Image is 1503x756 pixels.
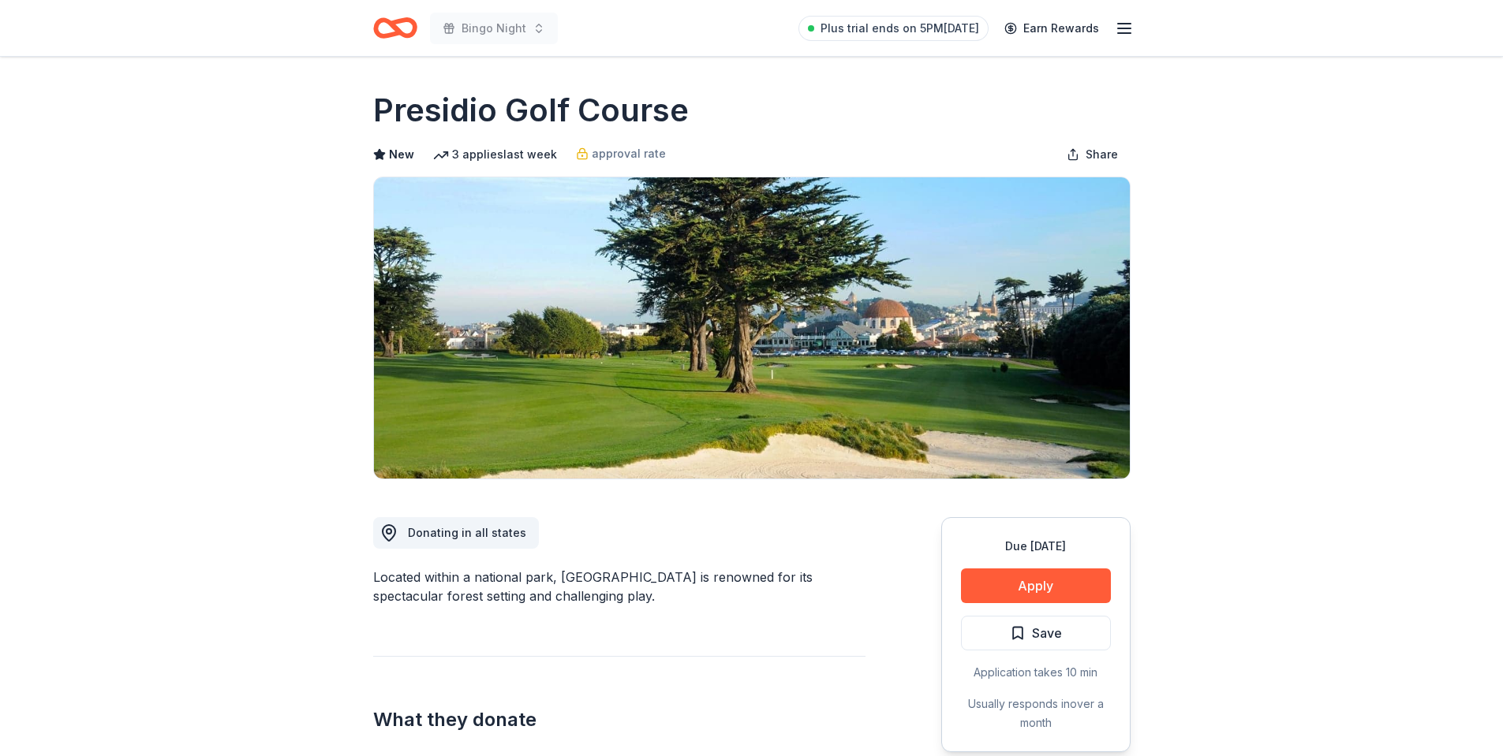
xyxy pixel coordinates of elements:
span: Plus trial ends on 5PM[DATE] [821,19,979,38]
h1: Presidio Golf Course [373,88,689,132]
span: Share [1086,145,1118,164]
span: Donating in all states [408,526,526,539]
a: Home [373,9,417,47]
div: Due [DATE] [961,537,1111,556]
span: approval rate [592,144,666,163]
a: Plus trial ends on 5PM[DATE] [798,16,989,41]
button: Apply [961,568,1111,603]
a: Earn Rewards [995,14,1109,43]
div: Usually responds in over a month [961,695,1111,732]
span: Bingo Night [462,19,526,38]
div: Application takes 10 min [961,663,1111,682]
h2: What they donate [373,707,866,732]
button: Share [1054,139,1131,170]
a: approval rate [576,144,666,163]
div: Located within a national park, [GEOGRAPHIC_DATA] is renowned for its spectacular forest setting ... [373,568,866,605]
img: Image for Presidio Golf Course [374,177,1130,479]
button: Save [961,616,1111,650]
div: 3 applies last week [433,145,557,164]
span: New [389,145,414,164]
span: Save [1032,623,1062,643]
button: Bingo Night [430,13,558,44]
